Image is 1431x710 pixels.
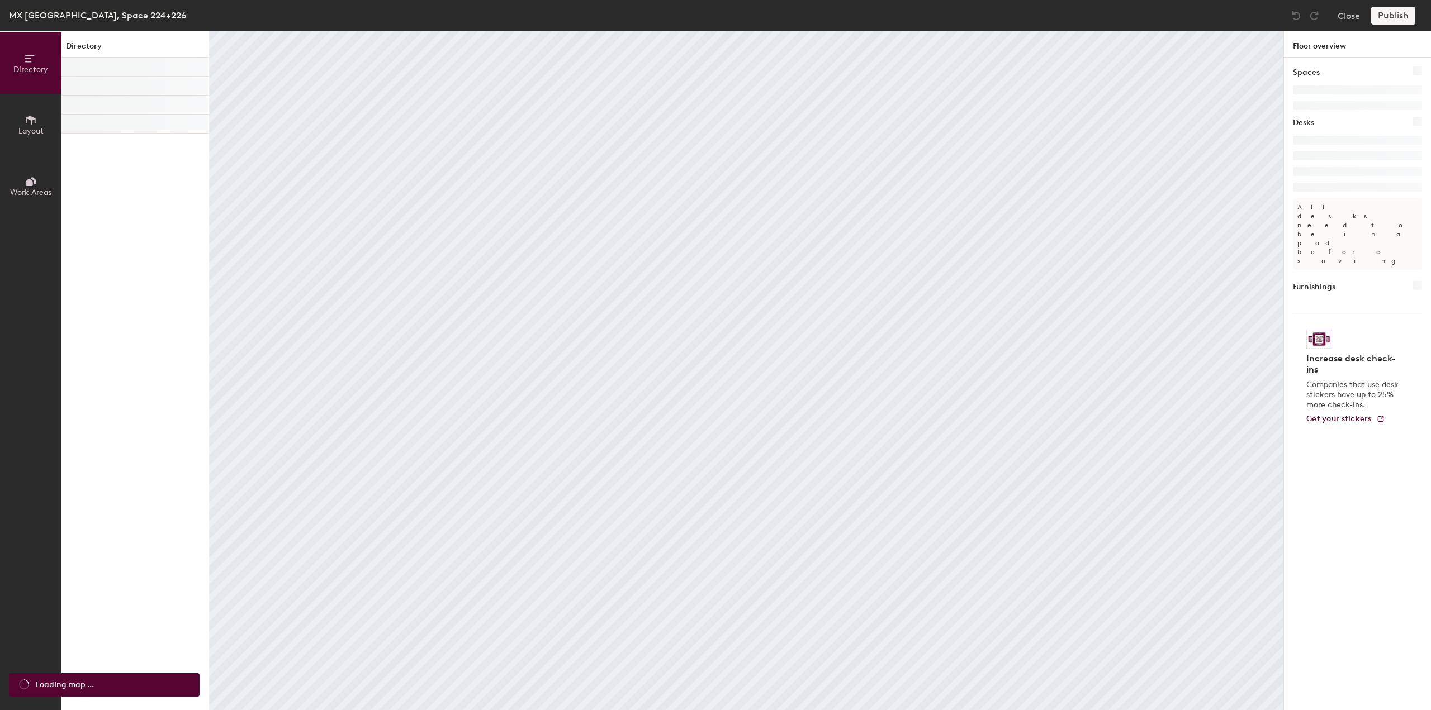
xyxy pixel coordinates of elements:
[13,65,48,74] span: Directory
[10,188,51,197] span: Work Areas
[1306,380,1402,410] p: Companies that use desk stickers have up to 25% more check-ins.
[1293,198,1422,270] p: All desks need to be in a pod before saving
[9,8,186,22] div: MX [GEOGRAPHIC_DATA], Space 224+226
[1293,117,1314,129] h1: Desks
[1284,31,1431,58] h1: Floor overview
[1306,414,1385,424] a: Get your stickers
[209,31,1283,710] canvas: Map
[1293,66,1320,79] h1: Spaces
[1306,414,1372,423] span: Get your stickers
[18,126,44,136] span: Layout
[1306,353,1402,375] h4: Increase desk check-ins
[61,40,209,58] h1: Directory
[1291,10,1302,21] img: Undo
[1306,330,1332,349] img: Sticker logo
[1293,281,1335,293] h1: Furnishings
[36,679,94,691] span: Loading map ...
[1338,7,1360,25] button: Close
[1309,10,1320,21] img: Redo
